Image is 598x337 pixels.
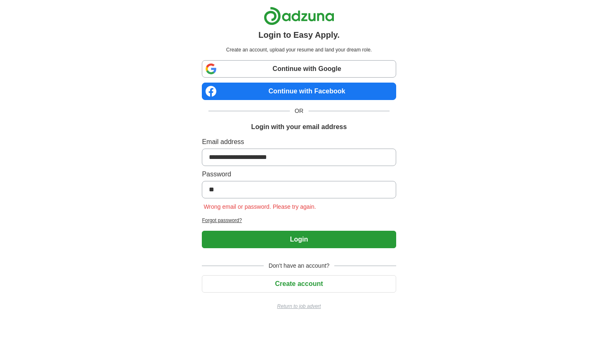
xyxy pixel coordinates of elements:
span: Wrong email or password. Please try again. [202,203,318,210]
h1: Login with your email address [251,122,347,132]
a: Continue with Google [202,60,396,78]
label: Password [202,169,396,179]
p: Create an account, upload your resume and land your dream role. [203,46,394,54]
img: Adzuna logo [264,7,334,25]
a: Create account [202,280,396,287]
label: Email address [202,137,396,147]
a: Forgot password? [202,217,396,224]
button: Create account [202,275,396,293]
a: Continue with Facebook [202,83,396,100]
h1: Login to Easy Apply. [258,29,340,41]
span: OR [290,107,309,115]
a: Return to job advert [202,303,396,310]
button: Login [202,231,396,248]
span: Don't have an account? [264,261,335,270]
